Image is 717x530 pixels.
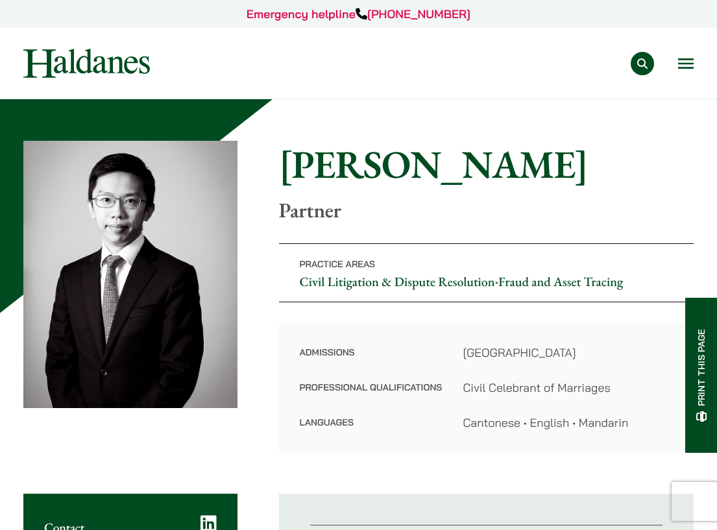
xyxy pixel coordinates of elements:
[463,379,673,396] dd: Civil Celebrant of Marriages
[279,243,694,302] p: •
[247,6,470,21] a: Emergency helpline[PHONE_NUMBER]
[300,379,443,414] dt: Professional Qualifications
[300,273,495,290] a: Civil Litigation & Dispute Resolution
[678,58,694,69] button: Open menu
[300,414,443,431] dt: Languages
[300,344,443,379] dt: Admissions
[23,141,237,408] img: Henry Ma photo
[463,344,673,361] dd: [GEOGRAPHIC_DATA]
[279,141,694,187] h1: [PERSON_NAME]
[631,52,654,75] button: Search
[23,49,150,78] img: Logo of Haldanes
[463,414,673,431] dd: Cantonese • English • Mandarin
[498,273,623,290] a: Fraud and Asset Tracing
[300,258,376,270] span: Practice Areas
[279,198,694,223] p: Partner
